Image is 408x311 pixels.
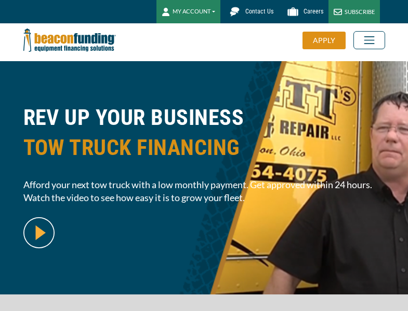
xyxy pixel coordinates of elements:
a: APPLY [302,32,353,49]
img: Beacon Funding chat [226,3,244,21]
img: Beacon Funding Corporation logo [23,23,116,57]
img: video modal pop-up play button [23,217,55,248]
a: Careers [279,3,328,21]
div: APPLY [302,32,346,49]
span: TOW TRUCK FINANCING [23,133,385,163]
h1: REV UP YOUR BUSINESS [23,103,385,171]
span: Careers [304,8,323,15]
img: Beacon Funding Careers [284,3,302,21]
button: Toggle navigation [353,31,385,49]
span: Contact Us [245,8,273,15]
span: Afford your next tow truck with a low monthly payment. Get approved within 24 hours. Watch the vi... [23,178,385,204]
a: Contact Us [220,3,279,21]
